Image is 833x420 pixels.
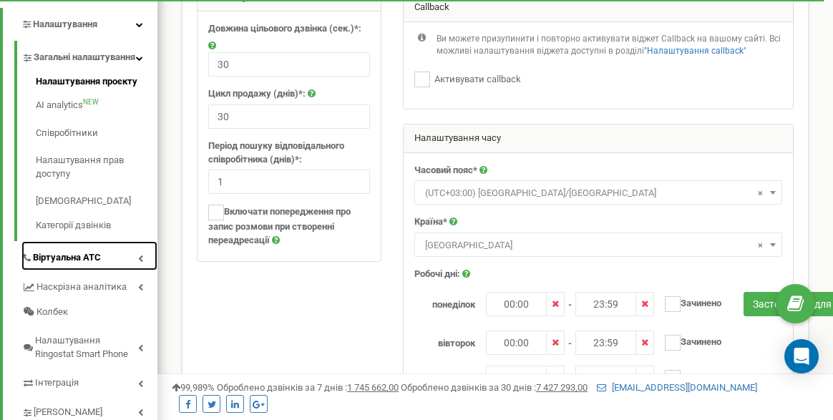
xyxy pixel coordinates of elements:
[34,51,135,64] span: Загальні налаштування
[758,235,763,255] span: ×
[21,41,157,70] a: Загальні налаштування
[414,164,477,177] label: Часовий пояс*
[36,187,157,215] a: [DEMOGRAPHIC_DATA]
[21,241,157,270] a: Віртуальна АТС
[654,331,721,351] label: Зачинено
[36,215,157,233] a: Категорії дзвінків
[784,339,819,373] div: Open Intercom Messenger
[404,124,793,153] div: Налаштування часу
[21,324,157,366] a: Налаштування Ringostat Smart Phone
[347,382,399,393] u: 1 745 662,00
[437,33,782,57] p: Ви можете призупинити і повторно активувати віджет Callback на вашому сайті. Всі можливі налаштув...
[414,233,782,257] span: Ukraine
[217,382,399,393] span: Оброблено дзвінків за 7 днів :
[21,366,157,396] a: Інтеграція
[36,119,157,147] a: Співробітники
[404,366,486,386] label: середа
[430,73,521,87] label: Активувати callback
[33,251,101,265] span: Віртуальна АТС
[208,140,370,166] label: Період пошуку відповідального співробітника (днів)*:
[36,280,127,294] span: Наскрізна аналітика
[36,147,157,187] a: Налаштування прав доступу
[36,75,157,92] a: Налаштування проєкту
[419,235,777,255] span: Ukraine
[21,300,157,325] a: Колбек
[401,382,588,393] span: Оброблено дзвінків за 30 днів :
[36,92,157,119] a: AI analyticsNEW
[568,292,572,312] span: -
[208,22,361,36] label: Довжина цільового дзвінка (сек.)*:
[172,382,215,393] span: 99,989%
[419,183,777,203] span: (UTC+03:00) Europe/Kiev
[597,382,757,393] a: [EMAIL_ADDRESS][DOMAIN_NAME]
[36,306,68,319] span: Колбек
[414,268,460,281] label: Робочі дні:
[758,183,763,203] span: ×
[404,292,486,312] label: понеділок
[208,87,306,101] label: Цикл продажу (днів)*:
[414,215,447,229] label: Країна*
[654,366,721,386] label: Зачинено
[568,331,572,351] span: -
[654,292,721,312] label: Зачинено
[644,46,746,56] a: "Налаштування callback"
[34,406,102,419] span: [PERSON_NAME]
[35,376,79,390] span: Інтеграція
[414,180,782,205] span: (UTC+03:00) Europe/Kiev
[404,331,486,351] label: вівторок
[208,205,370,247] label: Включати попередження про запис розмови при створенні переадресації
[21,270,157,300] a: Наскрізна аналітика
[33,19,97,29] span: Налаштування
[568,366,572,386] span: -
[3,8,157,41] a: Налаштування
[536,382,588,393] u: 7 427 293,00
[35,334,138,361] span: Налаштування Ringostat Smart Phone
